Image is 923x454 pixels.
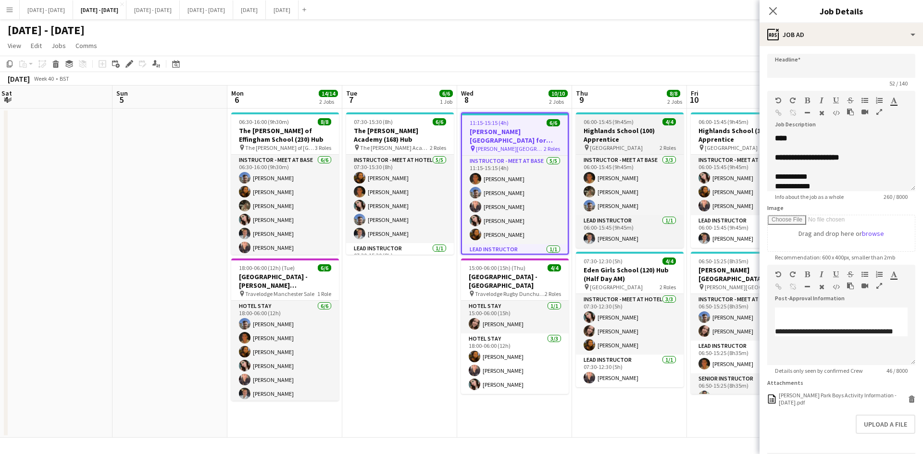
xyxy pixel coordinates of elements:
[760,5,923,17] h3: Job Details
[847,108,854,116] button: Paste as plain text
[462,244,568,277] app-card-role: Lead Instructor1/111:15-15:15 (4h)
[662,118,676,125] span: 4/4
[691,373,798,406] app-card-role: Senior Instructor1/106:50-15:25 (8h35m)[PERSON_NAME]
[804,97,811,104] button: Bold
[440,98,452,105] div: 1 Job
[861,97,868,104] button: Unordered List
[231,89,244,98] span: Mon
[879,367,915,374] span: 46 / 8000
[804,270,811,278] button: Bold
[691,126,798,144] h3: Highlands School (100) Apprentice
[691,341,798,373] app-card-role: Lead Instructor1/106:50-15:25 (8h35m)[PERSON_NAME]
[584,118,634,125] span: 06:00-15:45 (9h45m)
[433,118,446,125] span: 6/6
[231,272,339,290] h3: [GEOGRAPHIC_DATA] - [PERSON_NAME][GEOGRAPHIC_DATA]
[245,144,315,151] span: The [PERSON_NAME] of [GEOGRAPHIC_DATA]
[818,283,825,291] button: Clear Formatting
[576,215,684,248] app-card-role: Lead Instructor1/106:00-15:45 (9h45m)[PERSON_NAME]
[116,89,128,98] span: Sun
[818,97,825,104] button: Italic
[266,0,299,19] button: [DATE]
[549,98,567,105] div: 2 Jobs
[345,94,357,105] span: 7
[319,90,338,97] span: 14/14
[847,270,854,278] button: Strikethrough
[876,97,883,104] button: Ordered List
[882,80,915,87] span: 52 / 140
[847,97,854,104] button: Strikethrough
[576,252,684,387] app-job-card: 07:30-12:30 (5h)4/4Eden Girls School (120) Hub (Half Day AM) [GEOGRAPHIC_DATA]2 RolesInstructor -...
[833,109,839,117] button: HTML Code
[354,118,393,125] span: 07:30-15:30 (8h)
[245,290,314,297] span: Travelodge Manchester Sale
[691,155,798,215] app-card-role: Instructor - Meet at Base3/306:00-15:45 (9h45m)[PERSON_NAME][PERSON_NAME][PERSON_NAME]
[576,126,684,144] h3: Highlands School (100) Apprentice
[691,112,798,248] app-job-card: 06:00-15:45 (9h45m)4/4Highlands School (100) Apprentice [GEOGRAPHIC_DATA]2 RolesInstructor - Meet...
[318,118,331,125] span: 8/8
[576,355,684,387] app-card-role: Lead Instructor1/107:30-12:30 (5h)[PERSON_NAME]
[698,118,748,125] span: 06:00-15:45 (9h45m)
[691,215,798,248] app-card-role: Lead Instructor1/106:00-15:45 (9h45m)[PERSON_NAME]
[461,301,569,333] app-card-role: Hotel Stay1/115:00-06:00 (15h)[PERSON_NAME]
[775,270,782,278] button: Undo
[818,109,825,117] button: Clear Formatting
[461,333,569,394] app-card-role: Hotel Stay3/318:00-06:00 (12h)[PERSON_NAME][PERSON_NAME][PERSON_NAME]
[760,23,923,46] div: Job Ad
[818,270,825,278] button: Italic
[461,112,569,255] app-job-card: 11:15-15:15 (4h)6/6[PERSON_NAME][GEOGRAPHIC_DATA] for Boys (170) Hub (Half Day PM) [PERSON_NAME][...
[315,144,331,151] span: 3 Roles
[856,415,915,434] button: Upload a file
[547,119,560,126] span: 6/6
[861,282,868,290] button: Insert video
[8,74,30,84] div: [DATE]
[231,112,339,255] app-job-card: 06:30-16:00 (9h30m)8/8The [PERSON_NAME] of Effingham School (230) Hub The [PERSON_NAME] of [GEOGR...
[691,89,698,98] span: Fri
[180,0,233,19] button: [DATE] - [DATE]
[126,0,180,19] button: [DATE] - [DATE]
[590,144,643,151] span: [GEOGRAPHIC_DATA]
[574,94,588,105] span: 9
[346,89,357,98] span: Tue
[231,258,339,401] app-job-card: 18:00-06:00 (12h) (Tue)6/6[GEOGRAPHIC_DATA] - [PERSON_NAME][GEOGRAPHIC_DATA] Travelodge Mancheste...
[75,41,97,50] span: Comms
[779,392,906,406] div: Langley Park Boys Activity Information - 8TH October.pdf
[847,282,854,290] button: Paste as plain text
[789,270,796,278] button: Redo
[346,243,454,276] app-card-role: Lead Instructor1/107:30-15:30 (8h)
[72,39,101,52] a: Comms
[767,367,871,374] span: Details only seen by confirmed Crew
[662,258,676,265] span: 4/4
[8,41,21,50] span: View
[549,90,568,97] span: 10/10
[430,144,446,151] span: 2 Roles
[576,112,684,248] div: 06:00-15:45 (9h45m)4/4Highlands School (100) Apprentice [GEOGRAPHIC_DATA]2 RolesInstructor - Meet...
[462,127,568,145] h3: [PERSON_NAME][GEOGRAPHIC_DATA] for Boys (170) Hub (Half Day PM)
[48,39,70,52] a: Jobs
[861,270,868,278] button: Unordered List
[876,193,915,200] span: 260 / 8000
[462,156,568,244] app-card-role: Instructor - Meet at Base5/511:15-15:15 (4h)[PERSON_NAME][PERSON_NAME][PERSON_NAME][PERSON_NAME][...
[775,97,782,104] button: Undo
[51,41,66,50] span: Jobs
[767,379,803,386] label: Attachments
[346,112,454,255] app-job-card: 07:30-15:30 (8h)6/6The [PERSON_NAME] Academy (168) Hub The [PERSON_NAME] Academy2 RolesInstructor...
[439,90,453,97] span: 6/6
[461,89,474,98] span: Wed
[4,39,25,52] a: View
[705,144,758,151] span: [GEOGRAPHIC_DATA]
[470,119,509,126] span: 11:15-15:15 (4h)
[705,283,774,291] span: [PERSON_NAME][GEOGRAPHIC_DATA]
[691,294,798,341] app-card-role: Instructor - Meet at Base2/206:50-15:25 (8h35m)[PERSON_NAME][PERSON_NAME]
[233,0,266,19] button: [DATE]
[231,126,339,144] h3: The [PERSON_NAME] of Effingham School (230) Hub
[660,144,676,151] span: 2 Roles
[876,108,883,116] button: Fullscreen
[461,258,569,394] app-job-card: 15:00-06:00 (15h) (Thu)4/4[GEOGRAPHIC_DATA] - [GEOGRAPHIC_DATA] Travelodge Rugby Dunchurch2 Roles...
[476,145,544,152] span: [PERSON_NAME][GEOGRAPHIC_DATA] for Boys
[698,258,748,265] span: 06:50-15:25 (8h35m)
[789,97,796,104] button: Redo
